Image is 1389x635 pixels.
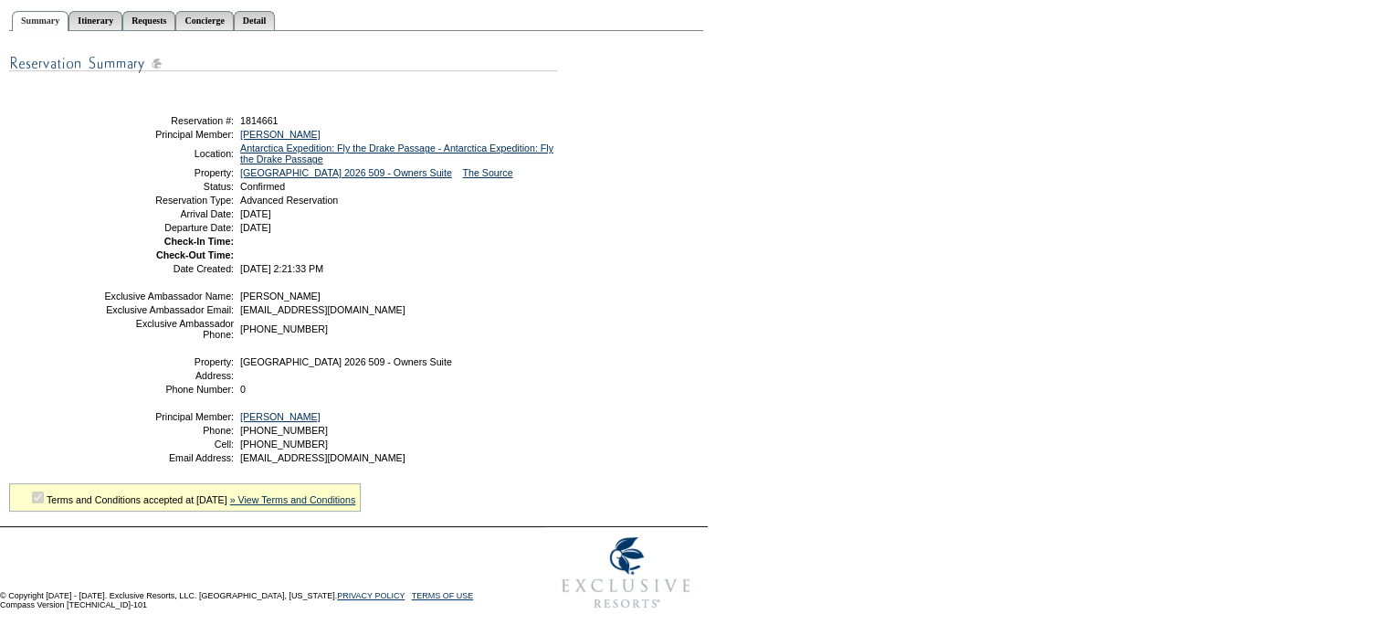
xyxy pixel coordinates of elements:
[103,356,234,367] td: Property:
[103,291,234,302] td: Exclusive Ambassador Name:
[240,263,323,274] span: [DATE] 2:21:33 PM
[103,370,234,381] td: Address:
[240,115,279,126] span: 1814661
[103,425,234,436] td: Phone:
[9,52,557,75] img: subTtlResSummary.gif
[240,439,328,450] span: [PHONE_NUMBER]
[103,167,234,178] td: Property:
[12,11,68,31] a: Summary
[103,129,234,140] td: Principal Member:
[234,11,276,30] a: Detail
[240,323,328,334] span: [PHONE_NUMBER]
[103,115,234,126] td: Reservation #:
[240,304,405,315] span: [EMAIL_ADDRESS][DOMAIN_NAME]
[240,356,452,367] span: [GEOGRAPHIC_DATA] 2026 509 - Owners Suite
[240,195,338,206] span: Advanced Reservation
[240,129,321,140] a: [PERSON_NAME]
[240,167,452,178] a: [GEOGRAPHIC_DATA] 2026 509 - Owners Suite
[103,452,234,463] td: Email Address:
[103,222,234,233] td: Departure Date:
[240,208,271,219] span: [DATE]
[240,291,321,302] span: [PERSON_NAME]
[156,249,234,260] strong: Check-Out Time:
[164,236,234,247] strong: Check-In Time:
[462,167,512,178] a: The Source
[103,263,234,274] td: Date Created:
[103,208,234,219] td: Arrival Date:
[103,384,234,395] td: Phone Number:
[544,527,708,619] img: Exclusive Resorts
[240,452,405,463] span: [EMAIL_ADDRESS][DOMAIN_NAME]
[103,439,234,450] td: Cell:
[240,181,285,192] span: Confirmed
[103,181,234,192] td: Status:
[412,591,474,600] a: TERMS OF USE
[103,304,234,315] td: Exclusive Ambassador Email:
[68,11,122,30] a: Itinerary
[230,494,356,505] a: » View Terms and Conditions
[337,591,405,600] a: PRIVACY POLICY
[240,411,321,422] a: [PERSON_NAME]
[103,318,234,340] td: Exclusive Ambassador Phone:
[240,425,328,436] span: [PHONE_NUMBER]
[47,494,227,505] span: Terms and Conditions accepted at [DATE]
[240,143,553,164] a: Antarctica Expedition: Fly the Drake Passage - Antarctica Expedition: Fly the Drake Passage
[103,411,234,422] td: Principal Member:
[103,195,234,206] td: Reservation Type:
[103,143,234,164] td: Location:
[240,222,271,233] span: [DATE]
[122,11,175,30] a: Requests
[175,11,233,30] a: Concierge
[240,384,246,395] span: 0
